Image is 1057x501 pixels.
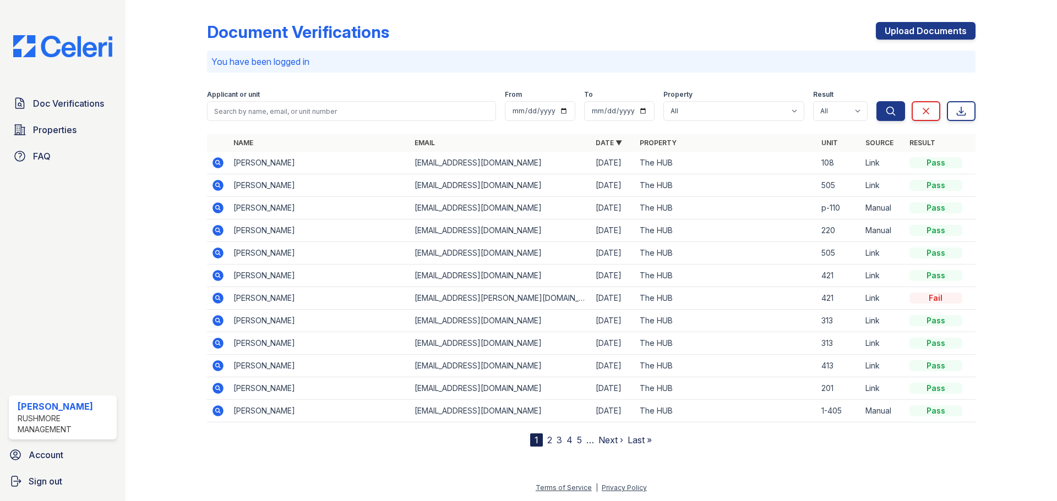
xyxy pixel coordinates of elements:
td: Manual [861,219,905,242]
td: The HUB [635,332,816,355]
a: Last » [628,434,652,445]
a: 5 [577,434,582,445]
div: | [596,483,598,492]
td: Link [861,242,905,265]
div: Pass [909,157,962,168]
td: [PERSON_NAME] [229,310,410,332]
td: [EMAIL_ADDRESS][DOMAIN_NAME] [410,377,591,400]
td: [EMAIL_ADDRESS][DOMAIN_NAME] [410,242,591,265]
td: [PERSON_NAME] [229,265,410,287]
label: To [584,90,593,99]
div: Pass [909,383,962,394]
td: [PERSON_NAME] [229,287,410,310]
a: FAQ [9,145,117,167]
td: 421 [817,287,861,310]
span: FAQ [33,150,51,163]
a: Email [415,139,435,147]
div: Rushmore Management [18,413,112,435]
div: Pass [909,225,962,236]
a: 3 [557,434,562,445]
a: Account [4,444,121,466]
td: [EMAIL_ADDRESS][DOMAIN_NAME] [410,197,591,219]
td: The HUB [635,400,816,422]
td: [PERSON_NAME] [229,174,410,197]
div: Pass [909,405,962,416]
label: Applicant or unit [207,90,260,99]
td: [EMAIL_ADDRESS][DOMAIN_NAME] [410,332,591,355]
td: The HUB [635,287,816,310]
span: … [586,433,594,447]
td: The HUB [635,265,816,287]
td: [PERSON_NAME] [229,219,410,242]
td: [PERSON_NAME] [229,400,410,422]
a: Property [640,139,677,147]
td: The HUB [635,197,816,219]
div: Fail [909,293,962,304]
label: Result [813,90,833,99]
a: Upload Documents [876,22,976,40]
td: The HUB [635,219,816,242]
td: [PERSON_NAME] [229,197,410,219]
a: Terms of Service [536,483,592,492]
td: 220 [817,219,861,242]
td: Manual [861,400,905,422]
td: Manual [861,197,905,219]
div: Document Verifications [207,22,389,42]
span: Account [29,448,63,461]
span: Properties [33,123,77,136]
div: [PERSON_NAME] [18,400,112,413]
td: [DATE] [591,265,635,287]
td: Link [861,310,905,332]
td: [EMAIL_ADDRESS][DOMAIN_NAME] [410,400,591,422]
input: Search by name, email, or unit number [207,101,496,121]
td: [PERSON_NAME] [229,377,410,400]
a: Next › [598,434,623,445]
td: Link [861,152,905,174]
td: [DATE] [591,400,635,422]
div: Pass [909,247,962,258]
td: [EMAIL_ADDRESS][DOMAIN_NAME] [410,174,591,197]
td: The HUB [635,355,816,377]
img: CE_Logo_Blue-a8612792a0a2168367f1c8372b55b34899dd931a85d93a1a3d3e32e68fde9ad4.png [4,35,121,57]
label: Property [663,90,693,99]
a: Result [909,139,935,147]
td: 421 [817,265,861,287]
td: [DATE] [591,310,635,332]
td: [DATE] [591,152,635,174]
td: Link [861,174,905,197]
td: [PERSON_NAME] [229,242,410,265]
td: The HUB [635,152,816,174]
div: Pass [909,315,962,326]
td: 108 [817,152,861,174]
td: [PERSON_NAME] [229,355,410,377]
span: Sign out [29,475,62,488]
td: [PERSON_NAME] [229,152,410,174]
label: From [505,90,522,99]
td: 313 [817,310,861,332]
a: Privacy Policy [602,483,647,492]
td: 413 [817,355,861,377]
td: Link [861,355,905,377]
td: Link [861,332,905,355]
td: [EMAIL_ADDRESS][DOMAIN_NAME] [410,310,591,332]
td: [DATE] [591,242,635,265]
td: 201 [817,377,861,400]
div: 1 [530,433,543,447]
div: Pass [909,338,962,349]
div: Pass [909,360,962,371]
td: [PERSON_NAME] [229,332,410,355]
td: Link [861,377,905,400]
td: The HUB [635,242,816,265]
td: 505 [817,242,861,265]
p: You have been logged in [211,55,971,68]
td: 505 [817,174,861,197]
div: Pass [909,202,962,213]
a: Source [865,139,893,147]
td: [DATE] [591,287,635,310]
button: Sign out [4,470,121,492]
a: 4 [566,434,573,445]
td: Link [861,265,905,287]
td: [EMAIL_ADDRESS][DOMAIN_NAME] [410,219,591,242]
td: [EMAIL_ADDRESS][DOMAIN_NAME] [410,355,591,377]
td: 1-405 [817,400,861,422]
